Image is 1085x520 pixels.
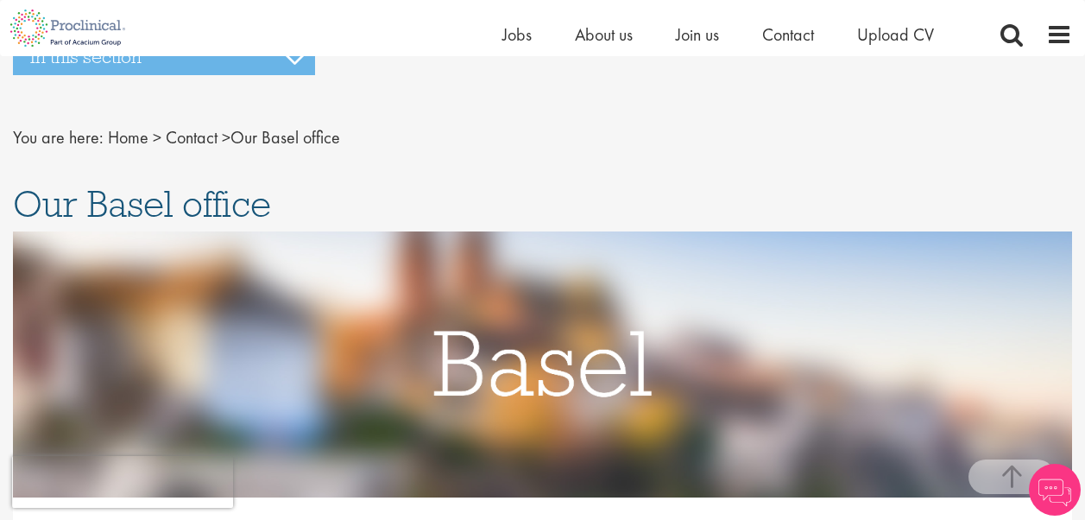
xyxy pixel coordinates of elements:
[166,126,218,149] a: breadcrumb link to Contact
[575,23,633,46] a: About us
[1029,464,1081,516] img: Chatbot
[676,23,719,46] a: Join us
[12,456,233,508] iframe: reCAPTCHA
[108,126,340,149] span: Our Basel office
[502,23,532,46] a: Jobs
[762,23,814,46] a: Contact
[222,126,230,149] span: >
[13,181,271,227] span: Our Basel office
[857,23,934,46] a: Upload CV
[153,126,161,149] span: >
[13,126,104,149] span: You are here:
[13,39,315,75] h3: In this section
[108,126,148,149] a: breadcrumb link to Home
